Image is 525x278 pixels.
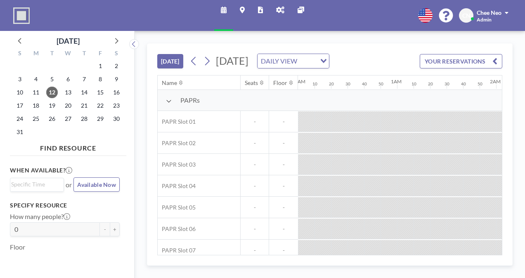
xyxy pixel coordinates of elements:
[66,181,72,189] span: or
[11,180,59,189] input: Search for option
[14,113,26,125] span: Sunday, August 24, 2025
[245,79,258,87] div: Seats
[241,225,269,233] span: -
[111,87,122,98] span: Saturday, August 16, 2025
[78,73,90,85] span: Thursday, August 7, 2025
[62,87,74,98] span: Wednesday, August 13, 2025
[95,87,106,98] span: Friday, August 15, 2025
[241,161,269,168] span: -
[10,259,24,268] label: Type
[269,139,298,147] span: -
[10,141,126,152] h4: FIND RESOURCE
[30,113,42,125] span: Monday, August 25, 2025
[46,113,58,125] span: Tuesday, August 26, 2025
[62,100,74,111] span: Wednesday, August 20, 2025
[30,87,42,98] span: Monday, August 11, 2025
[95,73,106,85] span: Friday, August 8, 2025
[329,81,334,87] div: 20
[46,100,58,111] span: Tuesday, August 19, 2025
[445,81,449,87] div: 30
[46,73,58,85] span: Tuesday, August 5, 2025
[78,87,90,98] span: Thursday, August 14, 2025
[158,118,196,125] span: PAPR Slot 01
[420,54,502,68] button: YOUR RESERVATIONS
[162,79,177,87] div: Name
[462,12,471,19] span: CN
[478,81,482,87] div: 50
[269,161,298,168] span: -
[269,118,298,125] span: -
[95,60,106,72] span: Friday, August 1, 2025
[92,49,108,59] div: F
[158,161,196,168] span: PAPR Slot 03
[362,81,367,87] div: 40
[111,73,122,85] span: Saturday, August 9, 2025
[411,81,416,87] div: 10
[312,81,317,87] div: 10
[477,16,492,23] span: Admin
[111,60,122,72] span: Saturday, August 2, 2025
[477,9,501,16] span: Chee Neo
[10,212,70,221] label: How many people?
[78,100,90,111] span: Thursday, August 21, 2025
[28,49,44,59] div: M
[111,100,122,111] span: Saturday, August 23, 2025
[157,54,183,68] button: [DATE]
[62,113,74,125] span: Wednesday, August 27, 2025
[14,126,26,138] span: Sunday, August 31, 2025
[95,113,106,125] span: Friday, August 29, 2025
[57,35,80,47] div: [DATE]
[241,118,269,125] span: -
[10,202,120,209] h3: Specify resource
[46,87,58,98] span: Tuesday, August 12, 2025
[44,49,60,59] div: T
[241,139,269,147] span: -
[180,96,200,104] span: PAPRs
[269,225,298,233] span: -
[158,204,196,211] span: PAPR Slot 05
[77,181,116,188] span: Available Now
[461,81,466,87] div: 40
[100,222,110,236] button: -
[14,100,26,111] span: Sunday, August 17, 2025
[30,73,42,85] span: Monday, August 4, 2025
[269,204,298,211] span: -
[345,81,350,87] div: 30
[110,222,120,236] button: +
[158,182,196,190] span: PAPR Slot 04
[30,100,42,111] span: Monday, August 18, 2025
[158,247,196,254] span: PAPR Slot 07
[490,78,501,85] div: 2AM
[10,178,64,191] div: Search for option
[111,113,122,125] span: Saturday, August 30, 2025
[62,73,74,85] span: Wednesday, August 6, 2025
[269,182,298,190] span: -
[292,78,305,85] div: 12AM
[259,56,299,66] span: DAILY VIEW
[76,49,92,59] div: T
[258,54,329,68] div: Search for option
[12,49,28,59] div: S
[108,49,124,59] div: S
[95,100,106,111] span: Friday, August 22, 2025
[14,87,26,98] span: Sunday, August 10, 2025
[60,49,76,59] div: W
[10,243,25,251] label: Floor
[158,225,196,233] span: PAPR Slot 06
[78,113,90,125] span: Thursday, August 28, 2025
[269,247,298,254] span: -
[300,56,315,66] input: Search for option
[378,81,383,87] div: 50
[14,73,26,85] span: Sunday, August 3, 2025
[241,247,269,254] span: -
[158,139,196,147] span: PAPR Slot 02
[241,204,269,211] span: -
[428,81,433,87] div: 20
[73,177,120,192] button: Available Now
[273,79,287,87] div: Floor
[391,78,402,85] div: 1AM
[216,54,248,67] span: [DATE]
[13,7,30,24] img: organization-logo
[241,182,269,190] span: -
